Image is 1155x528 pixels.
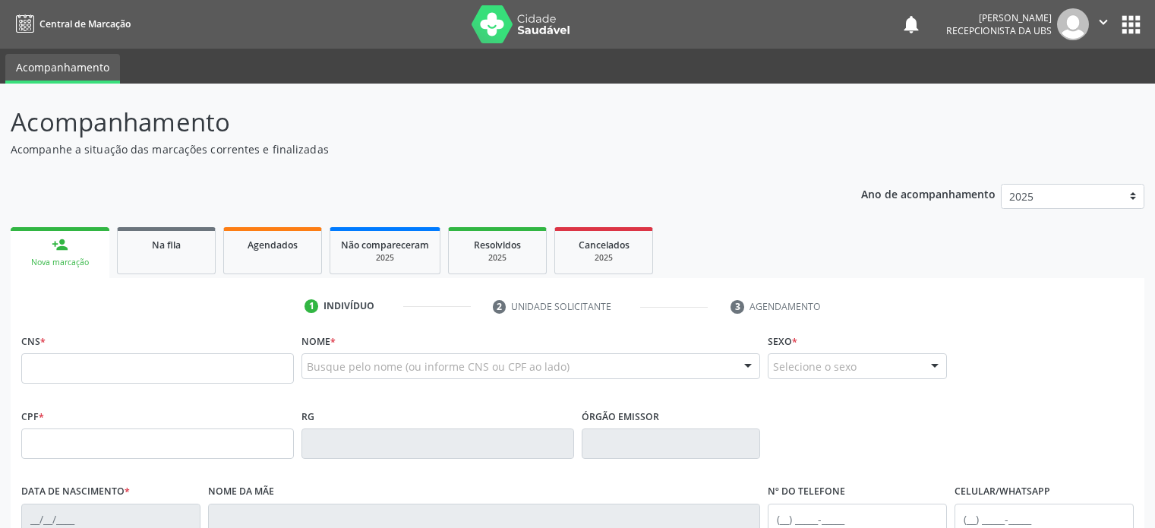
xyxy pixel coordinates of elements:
[1057,8,1089,40] img: img
[152,239,181,251] span: Na fila
[5,54,120,84] a: Acompanhamento
[301,330,336,353] label: Nome
[1089,8,1118,40] button: 
[341,252,429,264] div: 2025
[582,405,659,428] label: Órgão emissor
[474,239,521,251] span: Resolvidos
[21,405,44,428] label: CPF
[11,11,131,36] a: Central de Marcação
[21,480,130,504] label: Data de nascimento
[768,480,845,504] label: Nº do Telefone
[21,330,46,353] label: CNS
[21,257,99,268] div: Nova marcação
[208,480,274,504] label: Nome da mãe
[341,239,429,251] span: Não compareceram
[768,330,797,353] label: Sexo
[323,299,374,313] div: Indivíduo
[459,252,535,264] div: 2025
[566,252,642,264] div: 2025
[11,141,804,157] p: Acompanhe a situação das marcações correntes e finalizadas
[307,359,570,375] span: Busque pelo nome (ou informe CNS ou CPF ao lado)
[955,480,1050,504] label: Celular/WhatsApp
[248,239,298,251] span: Agendados
[773,359,857,375] span: Selecione o sexo
[946,24,1052,37] span: Recepcionista da UBS
[579,239,630,251] span: Cancelados
[946,11,1052,24] div: [PERSON_NAME]
[301,405,314,428] label: RG
[52,236,68,253] div: person_add
[305,299,318,313] div: 1
[1118,11,1144,38] button: apps
[11,103,804,141] p: Acompanhamento
[861,184,996,203] p: Ano de acompanhamento
[901,14,922,35] button: notifications
[39,17,131,30] span: Central de Marcação
[1095,14,1112,30] i: 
